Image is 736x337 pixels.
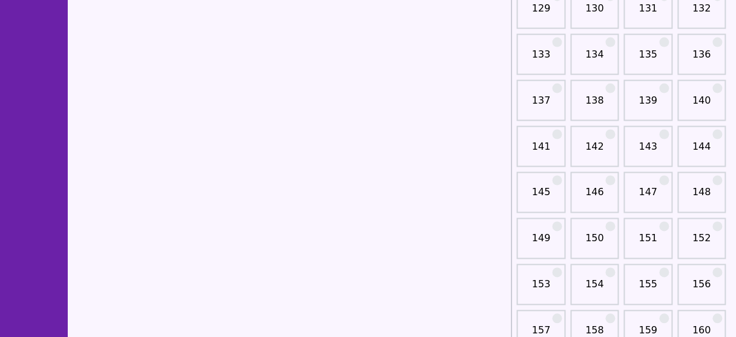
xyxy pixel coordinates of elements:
[521,47,562,72] a: 133
[574,185,616,210] a: 146
[628,47,669,72] a: 135
[628,93,669,118] a: 139
[628,139,669,164] a: 143
[574,232,616,256] a: 150
[574,278,616,302] a: 154
[628,232,669,256] a: 151
[521,139,562,164] a: 141
[682,232,723,256] a: 152
[628,1,669,25] a: 131
[628,278,669,302] a: 155
[682,1,723,25] a: 132
[574,139,616,164] a: 142
[521,1,562,25] a: 129
[521,232,562,256] a: 149
[682,47,723,72] a: 136
[574,1,616,25] a: 130
[682,93,723,118] a: 140
[574,47,616,72] a: 134
[682,139,723,164] a: 144
[521,278,562,302] a: 153
[682,185,723,210] a: 148
[521,93,562,118] a: 137
[574,93,616,118] a: 138
[682,278,723,302] a: 156
[521,185,562,210] a: 145
[628,185,669,210] a: 147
